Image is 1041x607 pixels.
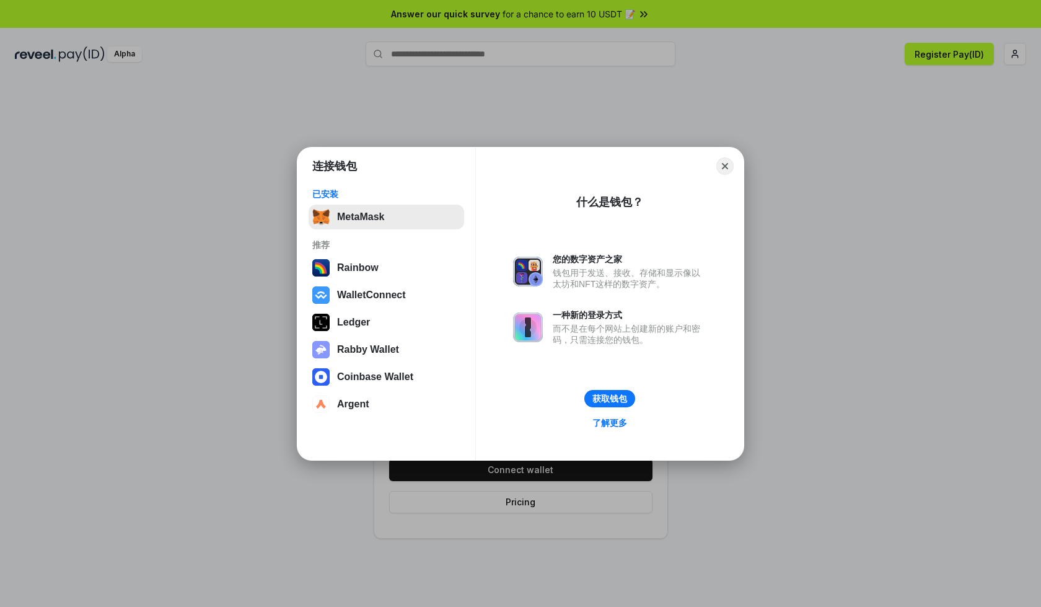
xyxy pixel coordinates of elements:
[312,188,460,200] div: 已安装
[312,396,330,413] img: svg+xml,%3Csvg%20width%3D%2228%22%20height%3D%2228%22%20viewBox%3D%220%200%2028%2028%22%20fill%3D...
[309,392,464,417] button: Argent
[553,323,706,345] div: 而不是在每个网站上创建新的账户和密码，只需连接您的钱包。
[553,309,706,321] div: 一种新的登录方式
[309,283,464,308] button: WalletConnect
[337,399,369,410] div: Argent
[576,195,643,210] div: 什么是钱包？
[309,310,464,335] button: Ledger
[337,317,370,328] div: Ledger
[337,371,413,383] div: Coinbase Wallet
[312,341,330,358] img: svg+xml,%3Csvg%20xmlns%3D%22http%3A%2F%2Fwww.w3.org%2F2000%2Fsvg%22%20fill%3D%22none%22%20viewBox...
[312,239,460,250] div: 推荐
[337,262,379,273] div: Rainbow
[309,205,464,229] button: MetaMask
[337,211,384,223] div: MetaMask
[585,415,635,431] a: 了解更多
[312,314,330,331] img: svg+xml,%3Csvg%20xmlns%3D%22http%3A%2F%2Fwww.w3.org%2F2000%2Fsvg%22%20width%3D%2228%22%20height%3...
[337,290,406,301] div: WalletConnect
[312,208,330,226] img: svg+xml,%3Csvg%20fill%3D%22none%22%20height%3D%2233%22%20viewBox%3D%220%200%2035%2033%22%20width%...
[312,286,330,304] img: svg+xml,%3Csvg%20width%3D%2228%22%20height%3D%2228%22%20viewBox%3D%220%200%2028%2028%22%20fill%3D...
[716,157,734,175] button: Close
[513,312,543,342] img: svg+xml,%3Csvg%20xmlns%3D%22http%3A%2F%2Fwww.w3.org%2F2000%2Fsvg%22%20fill%3D%22none%22%20viewBox...
[592,417,627,428] div: 了解更多
[553,267,706,290] div: 钱包用于发送、接收、存储和显示像以太坊和NFT这样的数字资产。
[592,393,627,404] div: 获取钱包
[309,255,464,280] button: Rainbow
[553,254,706,265] div: 您的数字资产之家
[312,159,357,174] h1: 连接钱包
[312,368,330,386] img: svg+xml,%3Csvg%20width%3D%2228%22%20height%3D%2228%22%20viewBox%3D%220%200%2028%2028%22%20fill%3D...
[584,390,635,407] button: 获取钱包
[513,257,543,286] img: svg+xml,%3Csvg%20xmlns%3D%22http%3A%2F%2Fwww.w3.org%2F2000%2Fsvg%22%20fill%3D%22none%22%20viewBox...
[337,344,399,355] div: Rabby Wallet
[309,337,464,362] button: Rabby Wallet
[309,365,464,389] button: Coinbase Wallet
[312,259,330,277] img: svg+xml,%3Csvg%20width%3D%22120%22%20height%3D%22120%22%20viewBox%3D%220%200%20120%20120%22%20fil...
